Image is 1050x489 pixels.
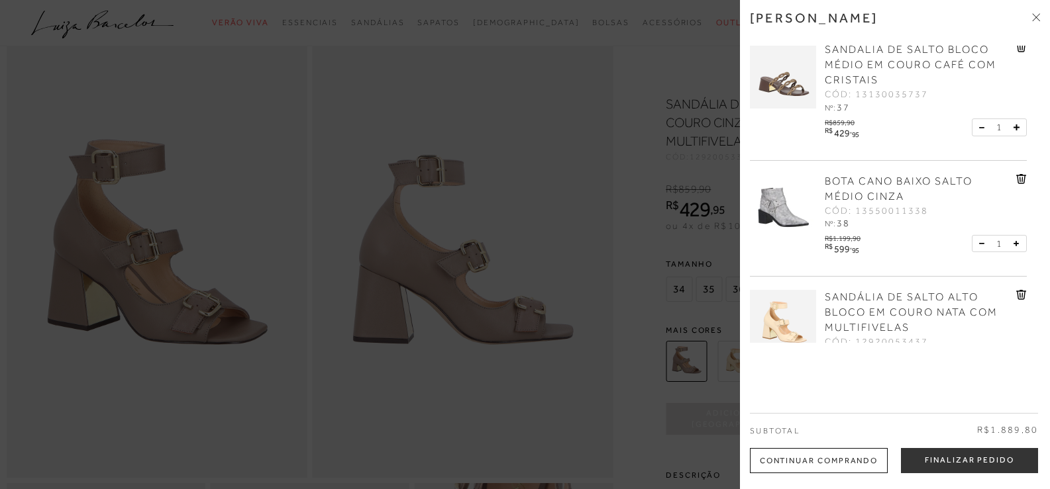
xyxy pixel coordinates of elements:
button: Finalizar Pedido [901,448,1038,473]
span: 95 [852,130,859,138]
i: R$ [825,127,832,134]
span: 1 [996,120,1002,134]
span: 599 [834,244,850,254]
span: SANDÁLIA DE SALTO BLOCO MÉDIO EM COURO CAFÉ COM CRISTAIS [825,44,996,86]
span: Nº: [825,103,835,112]
span: Nº: [825,219,835,228]
span: BOTA CANO BAIXO SALTO MÉDIO CINZA [825,175,972,202]
span: R$1.889,80 [977,423,1038,437]
img: BOTA CANO BAIXO SALTO MÉDIO CINZA [750,174,816,240]
span: SANDÁLIA DE SALTO ALTO BLOCO EM COURO NATA COM MULTIFIVELAS [825,291,998,333]
a: SANDÁLIA DE SALTO ALTO BLOCO EM COURO NATA COM MULTIFIVELAS [825,290,1013,335]
span: CÓD: 12920053437 [825,335,928,349]
span: 1 [996,237,1002,251]
img: SANDÁLIA DE SALTO BLOCO MÉDIO EM COURO CAFÉ COM CRISTAIS [750,42,816,109]
i: , [850,243,859,250]
h3: [PERSON_NAME] [750,10,878,26]
span: 95 [852,246,859,254]
span: 429 [834,128,850,138]
span: CÓD: 13550011338 [825,204,928,218]
a: SANDÁLIA DE SALTO BLOCO MÉDIO EM COURO CAFÉ COM CRISTAIS [825,42,1013,88]
span: CÓD: 13130035737 [825,88,928,101]
div: R$859,90 [825,115,861,126]
div: R$1.199,90 [825,231,861,242]
img: SANDÁLIA DE SALTO ALTO BLOCO EM COURO NATA COM MULTIFIVELAS [750,290,816,356]
div: Continuar Comprando [750,448,888,473]
i: R$ [825,243,832,250]
span: Subtotal [750,426,800,435]
i: , [850,127,859,134]
a: BOTA CANO BAIXO SALTO MÉDIO CINZA [825,174,1013,204]
span: 38 [837,218,850,228]
span: 37 [837,102,850,112]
